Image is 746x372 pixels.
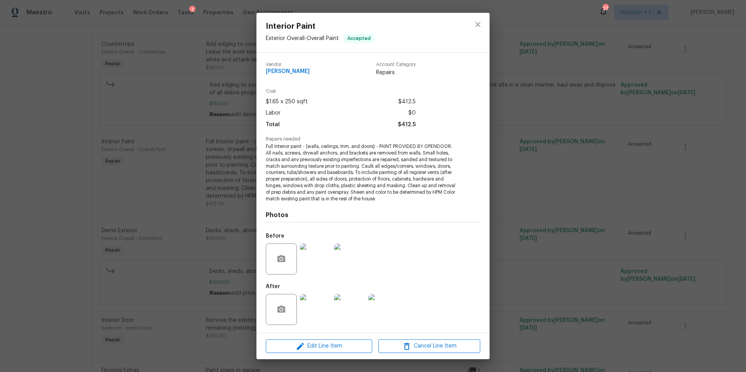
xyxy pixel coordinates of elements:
h4: Photos [266,211,480,219]
button: Edit Line Item [266,339,372,353]
span: Repairs [376,69,416,76]
span: $412.5 [398,96,416,108]
div: 27 [603,5,608,12]
span: Vendor [266,62,310,67]
span: Exterior Overall - Overall Paint [266,36,339,41]
h5: After [266,284,280,289]
button: close [469,15,487,34]
span: [PERSON_NAME] [266,69,310,75]
span: $1.65 x 250 sqft [266,96,308,108]
span: Labor [266,108,281,119]
span: Cancel Line Item [381,341,478,351]
div: 1 [189,6,195,14]
span: Total [266,119,280,130]
span: Interior Paint [266,22,375,31]
h5: Before [266,233,284,239]
span: Repairs needed [266,137,480,142]
span: Full Interior paint - (walls, ceilings, trim, and doors) - PAINT PROVIDED BY OPENDOOR. All nails,... [266,143,459,202]
span: $412.5 [398,119,416,130]
span: Cost [266,89,416,94]
span: $0 [408,108,416,119]
span: Edit Line Item [268,341,370,351]
span: Account Category [376,62,416,67]
button: Cancel Line Item [378,339,480,353]
span: Accepted [344,35,374,42]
